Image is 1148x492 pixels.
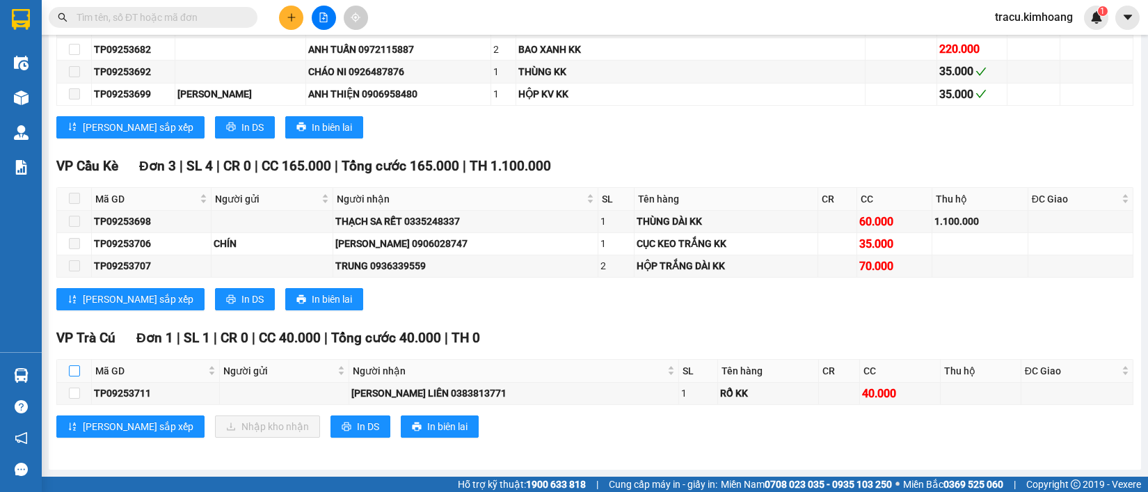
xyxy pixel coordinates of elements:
th: CR [818,188,857,211]
div: [PERSON_NAME] [177,86,303,102]
img: logo-vxr [12,9,30,30]
span: | [335,158,338,174]
td: TP09253711 [92,383,220,405]
span: Hỗ trợ kỹ thuật: [458,477,586,492]
span: In biên lai [312,292,352,307]
td: TP09253699 [92,84,175,106]
div: TP09253706 [94,236,209,251]
td: TP09253698 [92,211,212,233]
button: printerIn biên lai [285,288,363,310]
th: Thu hộ [941,360,1021,383]
span: Cung cấp máy in - giấy in: [609,477,717,492]
span: printer [342,422,351,433]
span: VP Trà Cú [56,330,115,346]
div: RỔ KK [720,386,816,401]
button: printerIn biên lai [285,116,363,138]
th: Tên hàng [635,188,818,211]
span: In biên lai [312,120,352,135]
span: Người nhận [337,191,584,207]
button: aim [344,6,368,30]
div: [PERSON_NAME] 0906028747 [335,236,596,251]
span: Người nhận [353,363,665,379]
div: THẠCH SA RẾT 0335248337 [335,214,596,229]
div: CỤC KEO TRẮNG KK [637,236,815,251]
span: Người gửi [223,363,335,379]
div: TP09253698 [94,214,209,229]
span: file-add [319,13,328,22]
span: | [214,330,217,346]
span: In DS [357,419,379,434]
div: TP09253692 [94,64,173,79]
span: SL 1 [184,330,210,346]
div: TP09253682 [94,42,173,57]
span: CR 0 [221,330,248,346]
th: CC [860,360,941,383]
button: sort-ascending[PERSON_NAME] sắp xếp [56,415,205,438]
div: 70.000 [859,257,930,275]
span: [PERSON_NAME] sắp xếp [83,292,193,307]
div: 1 [600,214,632,229]
span: | [463,158,466,174]
span: ⚪️ [895,482,900,487]
div: [PERSON_NAME] LIÊN 0383813771 [351,386,677,401]
span: check [975,88,987,100]
td: TP09253707 [92,255,212,278]
div: THÙNG DÀI KK [637,214,815,229]
div: 220.000 [939,40,1005,58]
div: ANH TUẤN 0972115887 [308,42,488,57]
span: 1 [1100,6,1105,16]
button: printerIn DS [215,288,275,310]
input: Tìm tên, số ĐT hoặc mã đơn [77,10,241,25]
span: | [596,477,598,492]
span: Tổng cước 165.000 [342,158,459,174]
div: TP09253699 [94,86,173,102]
span: [PERSON_NAME] sắp xếp [83,419,193,434]
span: [PERSON_NAME] sắp xếp [83,120,193,135]
span: question-circle [15,400,28,413]
span: Miền Nam [721,477,892,492]
img: warehouse-icon [14,368,29,383]
span: Mã GD [95,191,197,207]
td: TP09253682 [92,38,175,61]
th: SL [598,188,635,211]
strong: 1900 633 818 [526,479,586,490]
span: | [177,330,180,346]
span: TH 0 [452,330,480,346]
span: printer [226,294,236,305]
img: warehouse-icon [14,90,29,105]
span: sort-ascending [67,422,77,433]
span: | [1014,477,1016,492]
span: In DS [241,292,264,307]
span: message [15,463,28,476]
img: warehouse-icon [14,125,29,140]
span: CC 165.000 [262,158,331,174]
span: printer [226,122,236,133]
span: check [975,66,987,77]
button: sort-ascending[PERSON_NAME] sắp xếp [56,288,205,310]
div: HỘP TRẮNG DÀI KK [637,258,815,273]
div: TP09253711 [94,386,217,401]
button: printerIn DS [215,116,275,138]
span: aim [351,13,360,22]
span: plus [287,13,296,22]
div: HỘP KV KK [518,86,863,102]
sup: 1 [1098,6,1108,16]
div: CHÍN [214,236,330,251]
span: printer [296,122,306,133]
button: printerIn biên lai [401,415,479,438]
span: notification [15,431,28,445]
strong: 0708 023 035 - 0935 103 250 [765,479,892,490]
span: printer [412,422,422,433]
span: caret-down [1122,11,1134,24]
th: Tên hàng [718,360,819,383]
div: TP09253707 [94,258,209,273]
div: BAO XANH KK [518,42,863,57]
span: | [255,158,258,174]
span: Tổng cước 40.000 [331,330,441,346]
img: solution-icon [14,160,29,175]
img: warehouse-icon [14,56,29,70]
span: ĐC Giao [1025,363,1119,379]
div: TRUNG 0936339559 [335,258,596,273]
div: 1 [493,64,513,79]
div: 40.000 [862,385,938,402]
